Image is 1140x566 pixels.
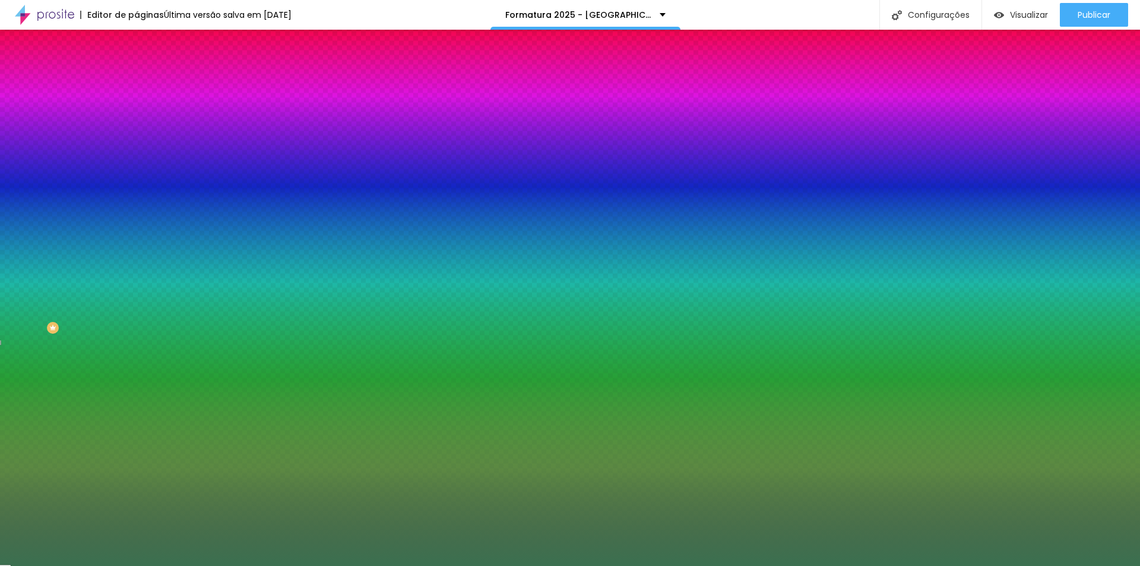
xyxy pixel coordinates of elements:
button: Visualizar [982,3,1060,27]
div: Editor de páginas [80,11,164,19]
img: Icone [892,10,902,20]
button: Publicar [1060,3,1128,27]
div: Última versão salva em [DATE] [164,11,292,19]
img: view-1.svg [994,10,1004,20]
span: Visualizar [1010,10,1048,20]
span: Publicar [1078,10,1110,20]
p: Formatura 2025 - [GEOGRAPHIC_DATA] e 5º ano [505,11,651,19]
